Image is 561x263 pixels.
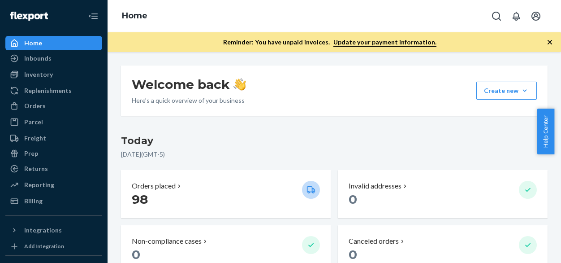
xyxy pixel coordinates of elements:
[5,51,102,66] a: Inbounds
[121,134,548,148] h3: Today
[132,247,140,262] span: 0
[24,180,54,189] div: Reporting
[10,12,48,21] img: Flexport logo
[5,36,102,50] a: Home
[349,192,357,207] span: 0
[349,181,401,191] p: Invalid addresses
[5,162,102,176] a: Returns
[233,78,246,91] img: hand-wave emoji
[5,223,102,237] button: Integrations
[24,149,38,158] div: Prep
[24,242,64,250] div: Add Integration
[349,247,357,262] span: 0
[132,181,176,191] p: Orders placed
[122,11,147,21] a: Home
[476,82,537,100] button: Create new
[5,146,102,161] a: Prep
[24,39,42,48] div: Home
[24,197,43,206] div: Billing
[24,226,62,235] div: Integrations
[223,38,436,47] p: Reminder: You have unpaid invoices.
[507,7,525,25] button: Open notifications
[24,134,46,143] div: Freight
[132,96,246,105] p: Here’s a quick overview of your business
[5,99,102,113] a: Orders
[24,54,52,63] div: Inbounds
[24,101,46,110] div: Orders
[5,178,102,192] a: Reporting
[504,236,552,259] iframe: Opens a widget where you can chat to one of our agents
[132,76,246,92] h1: Welcome back
[24,70,53,79] div: Inventory
[5,131,102,145] a: Freight
[24,164,48,173] div: Returns
[5,115,102,129] a: Parcel
[115,3,155,29] ol: breadcrumbs
[5,83,102,98] a: Replenishments
[5,241,102,252] a: Add Integration
[121,150,548,159] p: [DATE] ( GMT-5 )
[5,67,102,82] a: Inventory
[24,86,72,95] div: Replenishments
[132,192,148,207] span: 98
[527,7,545,25] button: Open account menu
[349,236,399,246] p: Canceled orders
[537,109,554,154] button: Help Center
[333,38,436,47] a: Update your payment information.
[5,194,102,208] a: Billing
[338,170,548,218] button: Invalid addresses 0
[132,236,202,246] p: Non-compliance cases
[121,170,331,218] button: Orders placed 98
[84,7,102,25] button: Close Navigation
[24,118,43,127] div: Parcel
[488,7,505,25] button: Open Search Box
